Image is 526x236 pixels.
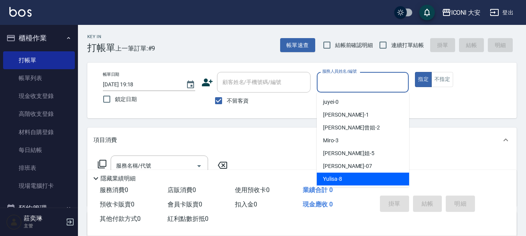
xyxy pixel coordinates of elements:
button: ICONI 大安 [439,5,484,21]
span: 現金應收 0 [303,201,333,208]
h3: 打帳單 [87,42,115,53]
span: [PERSON_NAME]曾姐 -2 [323,124,380,132]
span: 業績合計 0 [303,186,333,194]
input: YYYY/MM/DD hh:mm [103,78,178,91]
div: ICONI 大安 [451,8,481,17]
span: 店販消費 0 [168,186,196,194]
a: 帳單列表 [3,69,75,87]
span: 扣入金 0 [235,201,257,208]
span: 使用預收卡 0 [235,186,270,194]
img: Logo [9,7,32,17]
a: 排班表 [3,159,75,177]
a: 材料自購登錄 [3,123,75,141]
button: 帳單速查 [280,38,315,52]
span: Miro -3 [323,136,339,145]
span: Yulisa -8 [323,175,342,183]
p: 項目消費 [94,136,117,144]
a: 每日結帳 [3,141,75,159]
span: 會員卡販賣 0 [168,201,202,208]
h5: 莊奕琳 [24,215,64,222]
span: [PERSON_NAME]姐 -5 [323,149,374,157]
span: 結帳前確認明細 [335,41,373,49]
button: 登出 [487,5,517,20]
h2: Key In [87,34,115,39]
button: Choose date, selected date is 2025-09-11 [181,75,200,94]
span: 不留客資 [227,97,249,105]
button: 櫃檯作業 [3,28,75,48]
span: 預收卡販賣 0 [100,201,134,208]
span: [PERSON_NAME] -07 [323,162,372,170]
button: 預約管理 [3,198,75,219]
p: 隱藏業績明細 [101,175,136,183]
label: 帳單日期 [103,72,119,77]
a: 現金收支登錄 [3,87,75,105]
span: 上一筆訂單:#9 [115,44,155,53]
a: 打帳單 [3,51,75,69]
span: 其他付款方式 0 [100,215,141,222]
div: 項目消費 [87,128,517,152]
img: Person [6,214,22,230]
span: 服務消費 0 [100,186,128,194]
button: save [419,5,435,20]
span: 鎖定日期 [115,95,137,103]
p: 主管 [24,222,64,229]
span: 連續打單結帳 [391,41,424,49]
a: 現場電腦打卡 [3,177,75,195]
button: Open [193,160,205,172]
label: 服務人員姓名/編號 [322,68,357,74]
button: 不指定 [431,72,453,87]
span: [PERSON_NAME] -1 [323,111,369,119]
span: juyei -0 [323,98,339,106]
button: 指定 [415,72,432,87]
span: 紅利點數折抵 0 [168,215,208,222]
a: 高階收支登錄 [3,105,75,123]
